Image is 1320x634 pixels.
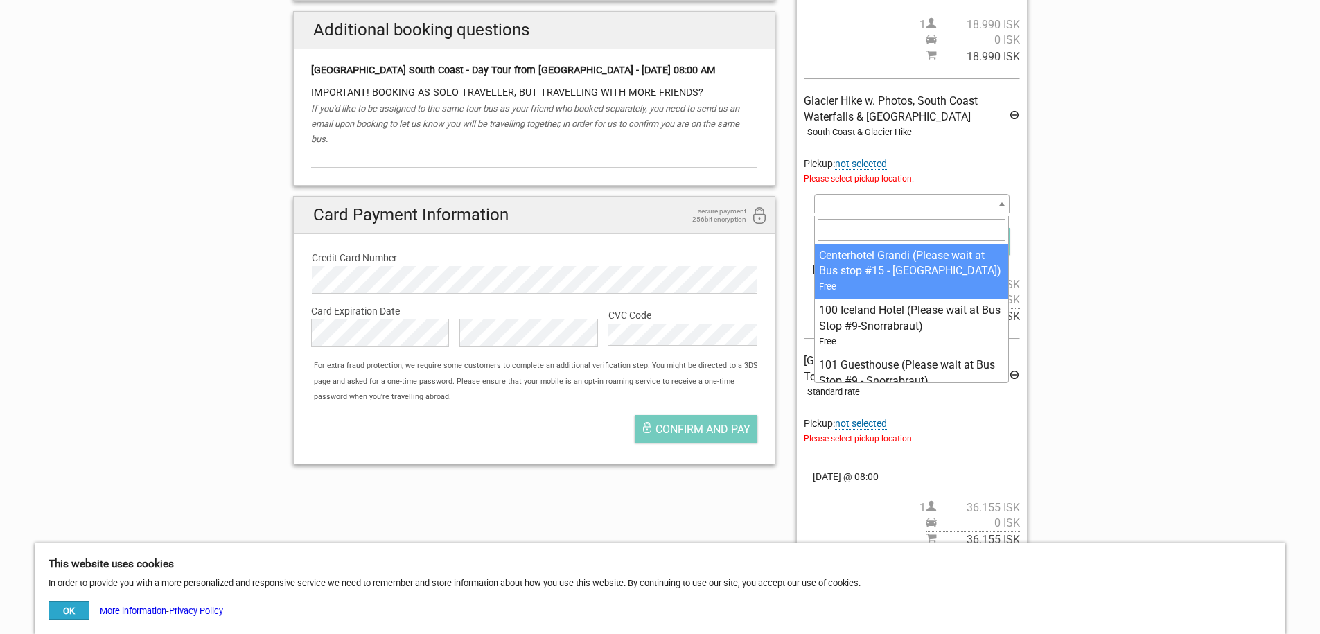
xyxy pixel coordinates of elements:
span: [DATE] @ 08:00 [804,262,1019,277]
i: 256bit encryption [751,207,768,226]
span: 18.990 ISK [937,17,1020,33]
a: More information [100,606,166,616]
span: Please select pickup location. [804,431,1019,446]
span: 18.990 ISK [937,49,1020,64]
div: South Coast & Glacier Hike [807,125,1019,140]
span: Subtotal [926,531,1020,547]
div: Free [819,279,1004,294]
span: secure payment 256bit encryption [677,207,746,224]
span: 1 person(s) [919,17,1020,33]
div: IMPORTANT! BOOKING AS SOLO TRAVELLER, BUT TRAVELLING WITH MORE FRIENDS? [311,85,758,100]
div: Free [819,334,1004,349]
span: Subtotal [926,49,1020,64]
h5: This website uses cookies [49,556,1271,572]
span: Pickup: [804,418,1019,447]
h2: Additional booking questions [294,12,775,49]
div: 101 ﻿﻿﻿﻿Guesthouse (Please wait at Bus Stop #9 - Snorrabraut) [819,358,1004,389]
button: Confirm and pay [635,415,757,443]
span: Change pickup place [835,158,887,170]
span: Change pickup place [835,418,887,430]
span: [GEOGRAPHIC_DATA] South Coast - Day Tour from [GEOGRAPHIC_DATA] [804,354,999,382]
span: Pickup price [926,516,1020,531]
div: If you'd like to be assigned to the same tour bus as your friend who booked separately, you need ... [311,101,758,148]
span: 1 person(s) [919,500,1020,516]
a: Privacy Policy [169,606,223,616]
button: OK [49,601,89,620]
span: Glacier Hike w. Photos, South Coast Waterfalls & [GEOGRAPHIC_DATA] [804,94,978,123]
span: [DATE] @ 08:00 [804,469,1019,484]
label: Credit Card Number [312,250,757,265]
div: [GEOGRAPHIC_DATA] South Coast - Day Tour from [GEOGRAPHIC_DATA] - [DATE] 08:00 AM [311,63,758,78]
label: CVC Code [608,308,757,323]
span: Please select pickup location. [804,171,1019,186]
div: For extra fraud protection, we require some customers to complete an additional verification step... [307,358,775,405]
h2: Card Payment Information [294,197,775,234]
span: 0 ISK [937,516,1020,531]
span: 0 ISK [937,33,1020,48]
span: Pickup price [926,33,1020,48]
span: Confirm and pay [655,423,750,436]
div: - [49,601,223,620]
div: In order to provide you with a more personalized and responsive service we need to remember and s... [35,543,1285,634]
div: 100 ﻿﻿﻿﻿Iceland Hotel (Please wait at Bus Stop #9-Snorrabraut) [819,303,1004,334]
span: 36.155 ISK [937,500,1020,516]
span: 36.155 ISK [937,532,1020,547]
span: Pickup: [804,158,1019,187]
div: Centerhotel Grandi (Please wait at Bus stop #15 - [GEOGRAPHIC_DATA]) [819,248,1004,279]
label: Card Expiration Date [311,303,758,319]
div: Standard rate [807,385,1019,400]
